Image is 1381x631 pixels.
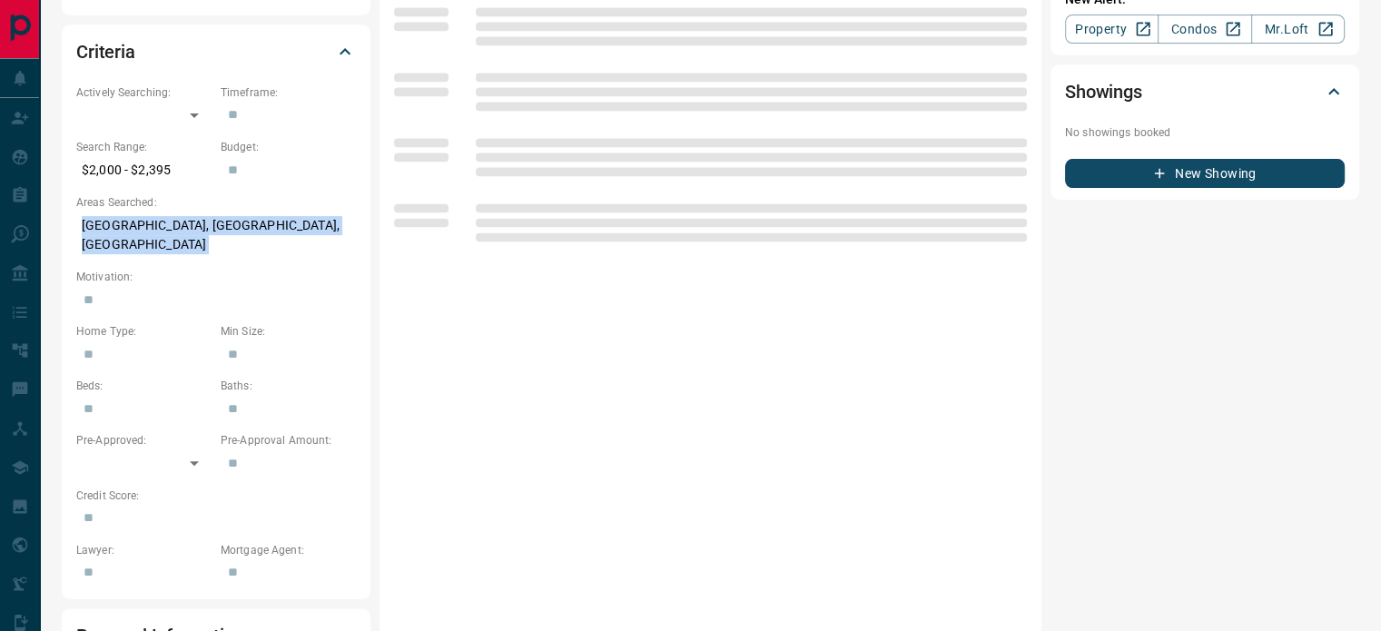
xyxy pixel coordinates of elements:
[1065,124,1345,141] p: No showings booked
[76,323,212,340] p: Home Type:
[76,542,212,558] p: Lawyer:
[76,432,212,449] p: Pre-Approved:
[221,432,356,449] p: Pre-Approval Amount:
[221,542,356,558] p: Mortgage Agent:
[1251,15,1345,44] a: Mr.Loft
[1065,159,1345,188] button: New Showing
[221,378,356,394] p: Baths:
[1158,15,1251,44] a: Condos
[76,139,212,155] p: Search Range:
[76,194,356,211] p: Areas Searched:
[76,488,356,504] p: Credit Score:
[1065,15,1159,44] a: Property
[221,84,356,101] p: Timeframe:
[76,269,356,285] p: Motivation:
[1065,70,1345,113] div: Showings
[76,37,135,66] h2: Criteria
[221,323,356,340] p: Min Size:
[76,84,212,101] p: Actively Searching:
[76,378,212,394] p: Beds:
[76,30,356,74] div: Criteria
[221,139,356,155] p: Budget:
[76,155,212,185] p: $2,000 - $2,395
[1065,77,1142,106] h2: Showings
[76,211,356,260] p: [GEOGRAPHIC_DATA], [GEOGRAPHIC_DATA], [GEOGRAPHIC_DATA]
